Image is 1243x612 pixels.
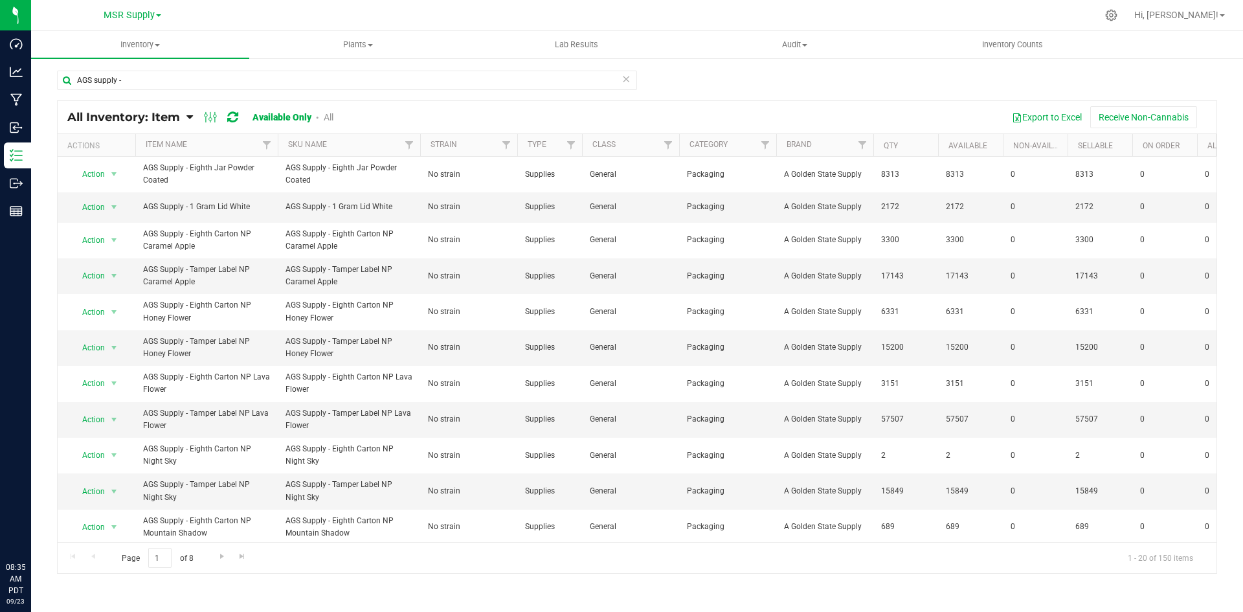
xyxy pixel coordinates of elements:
span: Action [71,482,106,501]
a: Filter [256,134,278,156]
span: General [590,378,671,390]
span: AGS Supply - Tamper Label NP Night Sky [143,479,270,503]
span: A Golden State Supply [784,413,866,425]
span: A Golden State Supply [784,378,866,390]
span: select [106,198,122,216]
span: select [106,374,122,392]
span: AGS Supply - Tamper Label NP Lava Flower [286,407,412,432]
span: 2172 [881,201,930,213]
inline-svg: Inventory [10,149,23,162]
span: Action [71,446,106,464]
span: A Golden State Supply [784,521,866,533]
span: A Golden State Supply [784,449,866,462]
span: 2172 [946,201,995,213]
span: 689 [946,521,995,533]
span: 57507 [881,413,930,425]
a: Non-Available [1013,141,1071,150]
span: Action [71,339,106,357]
span: Supplies [525,168,574,181]
span: No strain [428,378,510,390]
span: 8313 [946,168,995,181]
span: Packaging [687,201,768,213]
span: Packaging [687,378,768,390]
span: AGS Supply - Tamper Label NP Lava Flower [143,407,270,432]
span: 0 [1011,341,1060,354]
a: Go to the next page [212,548,231,565]
input: Search Item Name, Retail Display Name, SKU, Part Number... [57,71,637,90]
span: AGS Supply - Tamper Label NP Caramel Apple [286,264,412,288]
div: Manage settings [1103,9,1119,21]
span: 8313 [881,168,930,181]
span: Action [71,231,106,249]
span: 0 [1011,270,1060,282]
span: select [106,231,122,249]
span: AGS Supply - Tamper Label NP Honey Flower [143,335,270,360]
span: Supplies [525,378,574,390]
span: Inventory [31,39,249,51]
span: select [106,482,122,501]
span: Supplies [525,341,574,354]
span: 0 [1011,449,1060,462]
span: General [590,521,671,533]
span: 3300 [1075,234,1125,246]
span: 2 [881,449,930,462]
span: Supplies [525,234,574,246]
span: select [106,446,122,464]
span: select [106,339,122,357]
span: Supplies [525,449,574,462]
span: 0 [1011,234,1060,246]
span: Action [71,267,106,285]
span: 15200 [946,341,995,354]
a: Qty [884,141,898,150]
span: Packaging [687,413,768,425]
a: Available [948,141,987,150]
span: No strain [428,168,510,181]
a: Inventory Counts [904,31,1122,58]
span: General [590,270,671,282]
span: AGS Supply - Eighth Carton NP Caramel Apple [286,228,412,253]
span: 15849 [1075,485,1125,497]
span: General [590,168,671,181]
span: AGS Supply - 1 Gram Lid White [143,201,270,213]
span: All Inventory: Item [67,110,180,124]
span: 6331 [1075,306,1125,318]
span: select [106,165,122,183]
span: 15200 [1075,341,1125,354]
span: select [106,411,122,429]
a: All [324,112,333,122]
span: General [590,201,671,213]
a: Available Only [252,112,311,122]
span: Packaging [687,341,768,354]
span: General [590,449,671,462]
span: select [106,303,122,321]
span: Supplies [525,413,574,425]
inline-svg: Outbound [10,177,23,190]
span: 0 [1140,449,1189,462]
span: 0 [1011,413,1060,425]
span: 15849 [946,485,995,497]
span: No strain [428,270,510,282]
span: 15200 [881,341,930,354]
a: Filter [658,134,679,156]
span: Action [71,374,106,392]
inline-svg: Analytics [10,65,23,78]
span: 0 [1011,485,1060,497]
span: No strain [428,521,510,533]
span: General [590,341,671,354]
span: 1 - 20 of 150 items [1117,548,1204,567]
span: Inventory Counts [965,39,1060,51]
span: 689 [881,521,930,533]
span: Supplies [525,485,574,497]
inline-svg: Reports [10,205,23,218]
a: Filter [561,134,582,156]
div: Actions [67,141,130,150]
span: Plants [250,39,467,51]
span: Action [71,303,106,321]
span: AGS Supply - Tamper Label NP Honey Flower [286,335,412,360]
iframe: Resource center [13,508,52,547]
input: 1 [148,548,172,568]
span: 3151 [881,378,930,390]
span: AGS Supply - 1 Gram Lid White [286,201,412,213]
span: AGS Supply - Eighth Carton NP Honey Flower [286,299,412,324]
span: 0 [1011,201,1060,213]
